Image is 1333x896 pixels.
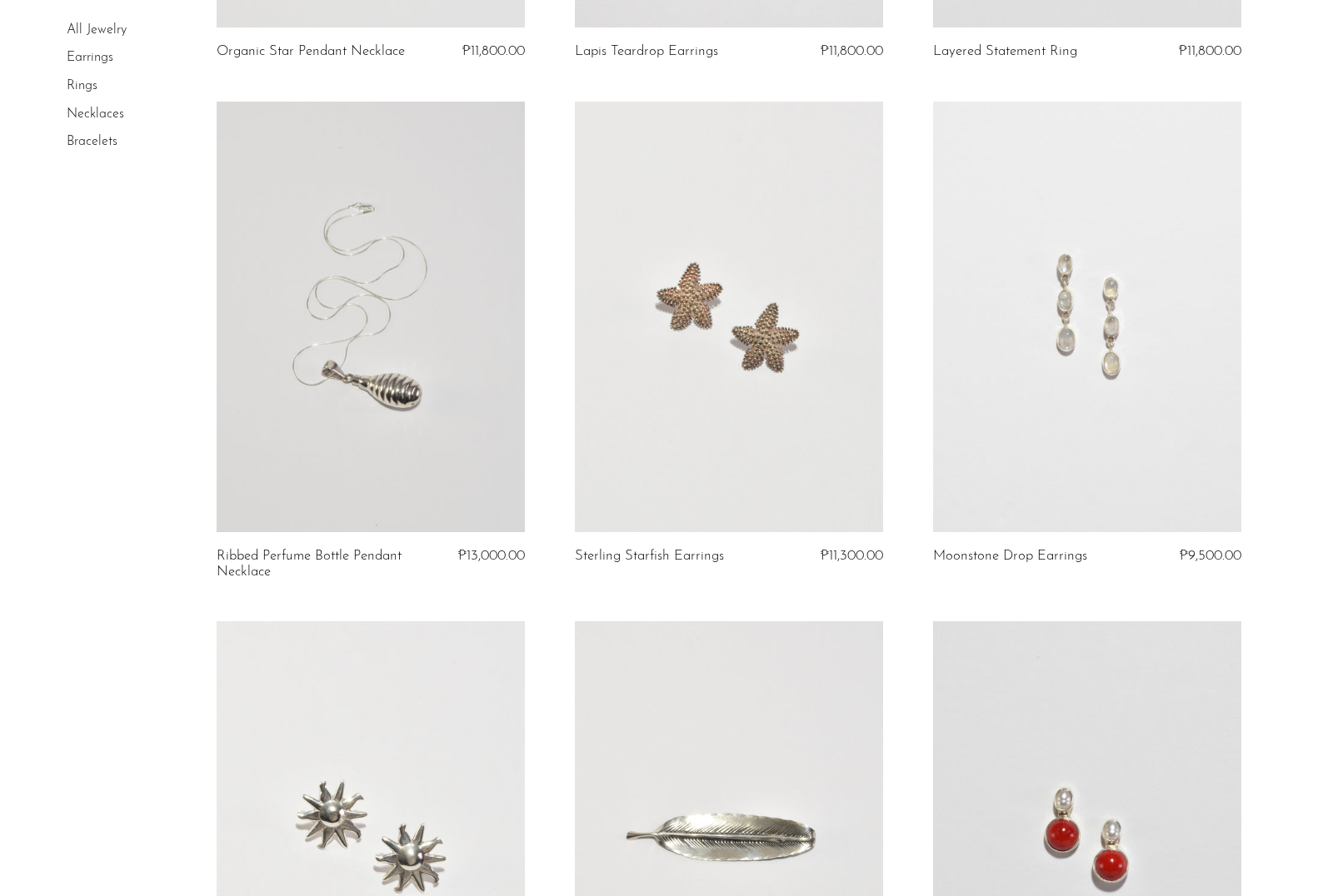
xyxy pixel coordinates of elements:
span: ₱13,000.00 [458,549,525,563]
a: Necklaces [67,107,124,121]
a: Sterling Starfish Earrings [575,549,724,564]
a: Organic Star Pendant Necklace [217,44,405,59]
a: Ribbed Perfume Bottle Pendant Necklace [217,549,422,580]
a: Bracelets [67,135,117,148]
span: ₱11,800.00 [821,44,883,58]
a: All Jewelry [67,23,127,37]
span: ₱11,300.00 [821,549,883,563]
a: Layered Statement Ring [933,44,1077,59]
a: Moonstone Drop Earrings [933,549,1087,564]
span: ₱11,800.00 [462,44,525,58]
a: Earrings [67,52,113,65]
a: Rings [67,79,97,92]
a: Lapis Teardrop Earrings [575,44,718,59]
span: ₱11,800.00 [1179,44,1241,58]
span: ₱9,500.00 [1180,549,1241,563]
